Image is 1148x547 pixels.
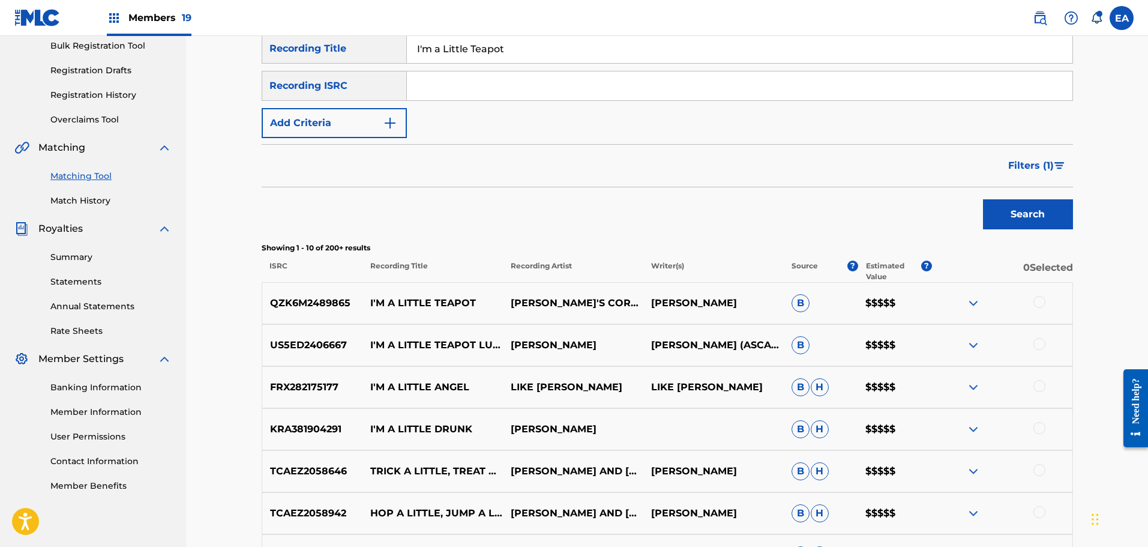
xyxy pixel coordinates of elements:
[50,300,172,313] a: Annual Statements
[262,422,363,437] p: KRA381904291
[1054,162,1065,169] img: filter
[50,381,172,394] a: Banking Information
[792,336,810,354] span: B
[1110,6,1134,30] div: User Menu
[362,506,503,521] p: HOP A LITTLE, JUMP A LITTLE
[643,464,784,479] p: [PERSON_NAME]
[1001,151,1073,181] button: Filters (1)
[38,222,83,236] span: Royalties
[1064,11,1078,25] img: help
[792,294,810,312] span: B
[1059,6,1083,30] div: Help
[792,462,810,480] span: B
[811,504,829,522] span: H
[262,464,363,479] p: TCAEZ2058646
[858,296,932,310] p: $$$$$
[1028,6,1052,30] a: Public Search
[966,422,981,437] img: expand
[1033,11,1047,25] img: search
[14,9,61,26] img: MLC Logo
[932,261,1072,282] p: 0 Selected
[1092,501,1099,537] div: Drag
[157,141,172,155] img: expand
[1088,489,1148,547] iframe: Chat Widget
[503,261,643,282] p: Recording Artist
[182,12,191,23] span: 19
[503,422,643,437] p: [PERSON_NAME]
[362,380,503,394] p: I'M A LITTLE ANGEL
[14,141,29,155] img: Matching
[643,338,784,352] p: [PERSON_NAME] (ASCAP), [PERSON_NAME] (ASCAP)
[858,506,932,521] p: $$$$$
[157,352,172,366] img: expand
[50,170,172,183] a: Matching Tool
[262,108,407,138] button: Add Criteria
[50,325,172,337] a: Rate Sheets
[966,380,981,394] img: expand
[503,338,643,352] p: [PERSON_NAME]
[50,89,172,101] a: Registration History
[811,420,829,438] span: H
[503,506,643,521] p: [PERSON_NAME] AND [PERSON_NAME]
[966,506,981,521] img: expand
[50,276,172,288] a: Statements
[262,34,1073,235] form: Search Form
[1090,12,1102,24] div: Notifications
[262,296,363,310] p: QZK6M2489865
[858,338,932,352] p: $$$$$
[14,352,29,366] img: Member Settings
[50,406,172,419] a: Member Information
[50,480,172,492] a: Member Benefits
[921,261,932,271] span: ?
[38,352,124,366] span: Member Settings
[157,222,172,236] img: expand
[1008,159,1054,173] span: Filters ( 1 )
[50,251,172,264] a: Summary
[983,199,1073,229] button: Search
[811,378,829,396] span: H
[847,261,858,271] span: ?
[107,11,121,25] img: Top Rightsholders
[38,141,85,155] span: Matching
[643,261,784,282] p: Writer(s)
[262,261,362,282] p: ISRC
[643,380,784,394] p: LIKE [PERSON_NAME]
[503,380,643,394] p: LIKE [PERSON_NAME]
[50,40,172,52] a: Bulk Registration Tool
[792,504,810,522] span: B
[643,506,784,521] p: [PERSON_NAME]
[50,431,172,443] a: User Permissions
[811,462,829,480] span: H
[858,380,932,394] p: $$$$$
[262,380,363,394] p: FRX282175177
[1114,360,1148,456] iframe: Resource Center
[792,378,810,396] span: B
[362,338,503,352] p: I'M A LITTLE TEAPOT LULLABY
[503,464,643,479] p: [PERSON_NAME] AND [PERSON_NAME]
[262,338,363,352] p: US5ED2406667
[128,11,191,25] span: Members
[966,338,981,352] img: expand
[792,261,818,282] p: Source
[50,113,172,126] a: Overclaims Tool
[858,464,932,479] p: $$$$$
[262,506,363,521] p: TCAEZ2058942
[866,261,921,282] p: Estimated Value
[362,296,503,310] p: I'M A LITTLE TEAPOT
[858,422,932,437] p: $$$$$
[262,243,1073,253] p: Showing 1 - 10 of 200+ results
[383,116,397,130] img: 9d2ae6d4665cec9f34b9.svg
[362,261,502,282] p: Recording Title
[643,296,784,310] p: [PERSON_NAME]
[50,195,172,207] a: Match History
[362,422,503,437] p: I'M A LITTLE DRUNK
[362,464,503,479] p: TRICK A LITTLE, TREAT A LITTLE
[14,222,29,236] img: Royalties
[50,64,172,77] a: Registration Drafts
[50,455,172,468] a: Contact Information
[792,420,810,438] span: B
[966,296,981,310] img: expand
